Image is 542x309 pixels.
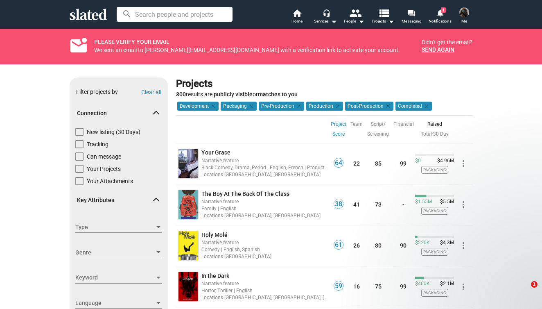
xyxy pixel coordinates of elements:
span: New listing (30 Days) [87,128,140,136]
a: Holy MoléNarrative featureComedy | English, SpanishLocations:[GEOGRAPHIC_DATA] [201,231,328,261]
button: Send again [422,46,454,53]
strong: 300 [176,91,186,98]
mat-icon: mark_email_unread [69,41,88,51]
a: 38 [334,203,343,210]
div: Black Comedy, Drama, Period | English, French | Production: [DATE] [201,164,328,171]
span: Notifications [429,16,452,26]
div: Narrative feature [201,157,328,164]
a: 73 [375,201,382,208]
div: [GEOGRAPHIC_DATA] [201,252,328,260]
span: Your Projects [87,165,121,173]
a: 22 [353,160,360,167]
a: 80 [375,242,382,249]
mat-icon: clear [247,102,254,110]
span: 38 [334,200,343,208]
div: [GEOGRAPHIC_DATA], [GEOGRAPHIC_DATA] [201,211,328,219]
mat-chip: Production [306,102,343,111]
div: People [344,16,364,26]
input: Search people and projects [117,7,233,22]
div: Narrative feature [201,279,328,287]
mat-icon: arrow_drop_down [329,16,339,26]
a: In the DarkNarrative featureHorror, Thriller | EnglishLocations:[GEOGRAPHIC_DATA], [GEOGRAPHIC_DA... [201,272,328,302]
mat-chip: Pre-Production [259,102,304,111]
a: undefined [177,270,200,303]
mat-chip: Development [177,102,219,111]
a: 75 [375,283,382,290]
a: undefined [177,229,200,262]
span: Type [75,223,155,232]
div: [GEOGRAPHIC_DATA], [GEOGRAPHIC_DATA], [GEOGRAPHIC_DATA] [201,293,328,301]
div: [GEOGRAPHIC_DATA], [GEOGRAPHIC_DATA] [201,170,328,178]
img: undefined [178,231,198,260]
b: publicly visible [214,91,253,98]
span: In the Dark [201,273,229,279]
mat-expansion-panel-header: Key Attributes [70,187,168,213]
span: Genre [75,248,155,257]
mat-icon: clear [384,102,391,110]
mat-icon: clear [209,102,216,110]
div: Comedy | English, Spanish [201,245,328,253]
a: Home [282,8,311,26]
a: 26 [353,242,360,249]
img: undefined [178,149,198,178]
a: Project Score [331,119,346,139]
mat-icon: clear [294,102,302,110]
mat-icon: clear [333,102,341,110]
a: 1Notifications [426,8,454,26]
div: Narrative feature [201,198,328,205]
mat-chip: Packaging [221,102,257,111]
div: PLEASE VERIFY YOUR EMAIL [94,36,415,46]
span: Your Attachments [87,177,133,185]
a: Your GraceNarrative featureBlack Comedy, Drama, Period | English, French | Production: [DATE]Loca... [201,149,328,178]
span: Locations: [201,254,224,259]
mat-chip: Completed [395,102,432,111]
button: Services [311,8,340,26]
span: Your Grace [201,149,230,156]
span: Home [291,16,303,26]
mat-icon: headset_mic [323,9,330,16]
mat-icon: notifications [436,9,444,16]
span: Keyword [75,273,155,282]
a: undefined [177,189,200,221]
img: Hanna Huang [459,7,469,17]
span: Language [75,299,155,307]
button: Hanna HuangMe [454,6,474,27]
a: 85 [375,160,382,167]
span: Can message [87,152,121,161]
mat-icon: forum [407,9,415,17]
div: Narrative feature [201,239,328,246]
span: Projects [372,16,394,26]
span: Holy Molé [201,232,228,238]
div: Projects [176,77,469,91]
a: Messaging [397,8,426,26]
a: 61 [334,244,343,251]
button: People [340,8,368,26]
div: Services [314,16,337,26]
div: Didn’t get the email? [422,39,472,46]
div: Horror, Thriller | English [201,286,328,294]
button: Projects [368,8,397,26]
span: 1 [441,7,446,13]
button: Clear all [141,89,161,95]
mat-chip: Post-Production [345,102,393,111]
div: Family | English [201,204,328,212]
span: results are or [176,91,298,98]
mat-icon: arrow_drop_down [386,16,396,26]
span: Locations: [201,295,224,300]
span: 61 [334,241,343,249]
mat-icon: arrow_drop_down [356,16,366,26]
span: Key Attributes [77,196,154,204]
span: The Boy At The Back Of The Class [201,191,289,197]
div: We sent an email to [PERSON_NAME][EMAIL_ADDRESS][DOMAIN_NAME] with a verification link to activat... [94,46,415,54]
div: Filter projects by [76,88,118,96]
mat-expansion-panel-header: Connection [70,100,168,126]
mat-icon: people [349,7,361,19]
a: Team [350,119,363,129]
span: Locations: [201,213,224,218]
img: undefined [178,272,198,301]
span: Connection [77,109,154,117]
div: Connection [70,128,168,189]
img: undefined [178,190,198,219]
a: 64 [334,162,343,169]
mat-icon: view_list [378,7,390,19]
